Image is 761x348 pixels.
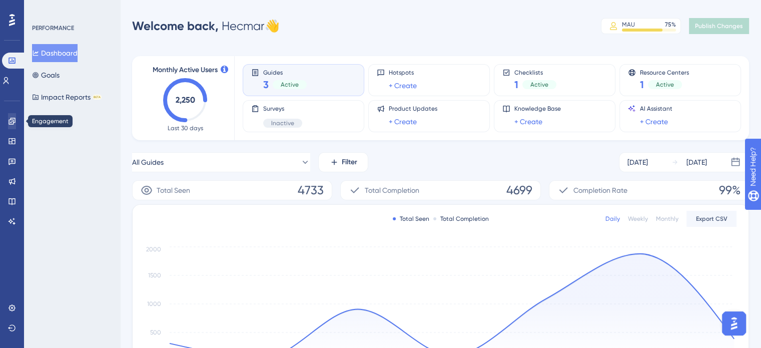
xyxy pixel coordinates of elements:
button: Publish Changes [689,18,749,34]
span: Active [656,81,674,89]
span: 4699 [506,182,532,198]
span: Monthly Active Users [153,64,218,76]
a: + Create [640,116,668,128]
div: Daily [605,215,620,223]
iframe: UserGuiding AI Assistant Launcher [719,308,749,338]
span: 1 [640,78,644,92]
a: + Create [514,116,542,128]
span: AI Assistant [640,105,672,113]
tspan: 1500 [148,272,161,279]
button: Impact ReportsBETA [32,88,102,106]
span: Product Updates [389,105,437,113]
div: Weekly [628,215,648,223]
span: Publish Changes [695,22,743,30]
div: Total Seen [393,215,429,223]
a: + Create [389,116,417,128]
button: Filter [318,152,368,172]
span: Completion Rate [573,184,627,196]
span: Hotspots [389,69,417,77]
button: Dashboard [32,44,78,62]
span: Checklists [514,69,556,76]
div: BETA [93,95,102,100]
span: 1 [514,78,518,92]
span: Need Help? [24,3,63,15]
tspan: 1000 [147,300,161,307]
tspan: 500 [150,329,161,336]
button: Export CSV [686,211,736,227]
span: Filter [342,156,357,168]
span: 99% [719,182,740,198]
span: Guides [263,69,307,76]
span: 4733 [298,182,324,198]
div: Total Completion [433,215,489,223]
span: Total Completion [365,184,419,196]
span: All Guides [132,156,164,168]
tspan: 2000 [146,245,161,252]
span: Total Seen [157,184,190,196]
text: 2,250 [176,95,195,105]
button: Goals [32,66,60,84]
span: Active [281,81,299,89]
span: Welcome back, [132,19,219,33]
div: PERFORMANCE [32,24,74,32]
div: MAU [622,21,635,29]
span: Export CSV [696,215,727,223]
span: Resource Centers [640,69,689,76]
span: 3 [263,78,269,92]
div: Monthly [656,215,678,223]
div: [DATE] [686,156,707,168]
span: Inactive [271,119,294,127]
span: Knowledge Base [514,105,561,113]
a: + Create [389,80,417,92]
span: Last 30 days [168,124,203,132]
div: 75 % [665,21,676,29]
div: Hecmar 👋 [132,18,280,34]
div: [DATE] [627,156,648,168]
span: Surveys [263,105,302,113]
span: Active [530,81,548,89]
button: All Guides [132,152,310,172]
